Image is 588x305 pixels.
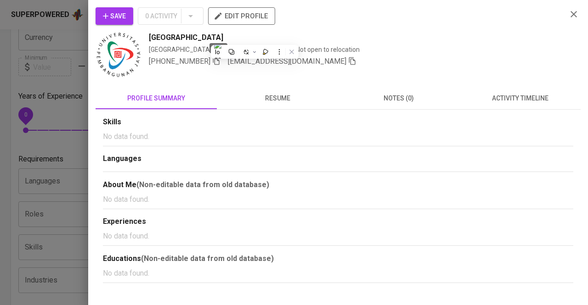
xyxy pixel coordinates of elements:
span: [EMAIL_ADDRESS][DOMAIN_NAME] [228,57,346,66]
button: Save [96,7,133,25]
div: Languages [103,154,573,164]
a: edit profile [208,12,275,19]
span: profile summary [101,93,211,104]
p: No data found. [103,131,573,142]
span: [GEOGRAPHIC_DATA] [149,32,223,43]
p: Not open to relocation [296,45,360,54]
p: No data found. [103,231,573,242]
span: activity timeline [465,93,575,104]
div: Experiences [103,216,573,227]
p: No data found. [103,268,573,279]
span: notes (0) [344,93,454,104]
div: Educations [103,253,573,264]
span: [PHONE_NUMBER] [149,57,210,66]
img: 34257ff2ae4158d3739b1a5260f8d0d2.png [96,32,141,78]
div: About Me [103,179,573,190]
div: Skills [103,117,573,128]
button: edit profile [208,7,275,25]
b: (Non-editable data from old database) [136,180,269,189]
b: (Non-editable data from old database) [141,254,274,263]
span: edit profile [215,10,268,22]
p: No data found. [103,194,573,205]
span: resume [222,93,333,104]
div: [GEOGRAPHIC_DATA], [GEOGRAPHIC_DATA] [149,45,277,54]
span: Save [103,11,126,22]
